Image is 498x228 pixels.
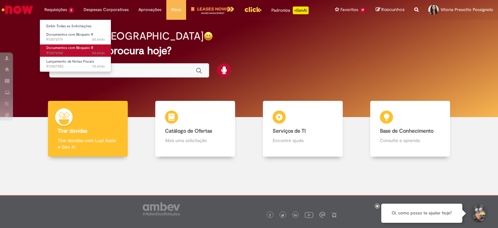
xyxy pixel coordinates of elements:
[46,64,105,69] span: R13557052
[360,7,366,13] span: 17
[331,212,337,218] img: logo_footer_naosei.png
[165,128,212,134] b: Catálogo de Ofertas
[92,51,105,55] span: 3d atrás
[340,6,358,13] span: Favoritos
[40,44,111,56] a: Aberto R13572158 : Documentos com Bloqueio R
[46,45,93,50] span: Documentos com Bloqueio R
[380,128,433,134] b: Base de Conhecimento
[273,128,306,134] b: Serviços de TI
[191,6,234,15] img: logo-leases-transp-branco.png
[34,101,142,157] a: Tirar dúvidas Tirar dúvidas com Lupi Assist e Gen Ai
[138,6,161,13] span: Aprovações
[40,58,111,70] a: Aberto R13557052 : Lançamento de Notas Fiscais
[44,6,67,13] span: Requisições
[271,6,309,14] div: Padroniza
[380,137,440,144] p: Consulte e aprenda
[376,7,405,13] a: Rascunhos
[49,30,204,42] h2: Boa tarde, [GEOGRAPHIC_DATA]
[92,37,105,42] time: 26/09/2025 18:10:40
[305,210,313,219] img: logo_footer_youtube.png
[92,64,105,69] span: 7d atrás
[281,214,284,217] img: logo_footer_twitter.png
[40,19,111,72] ul: Requisições
[46,59,94,64] span: Lançamento de Notas Fiscais
[319,212,325,218] img: logo_footer_workplace.png
[294,213,297,217] img: logo_footer_linkedin.png
[1,3,34,16] img: ServiceNow
[441,7,493,12] span: Vitoria Presotto Possignolo
[92,37,105,42] span: 3d atrás
[49,45,449,56] h2: O que você procura hoje?
[165,137,225,144] p: Abra uma solicitação
[381,6,405,13] span: Rascunhos
[40,31,111,43] a: Aberto R13572179 : Documentos com Bloqueio R
[357,101,464,157] a: Base de Conhecimento Consulte e aprenda
[46,51,105,56] span: R13572158
[40,23,111,30] a: Exibir Todas as Solicitações
[46,37,105,42] span: R13572179
[381,204,462,223] div: Oi, como posso te ajudar hoje?
[273,137,333,144] p: Encontre ajuda
[142,101,249,157] a: Catálogo de Ofertas Abra uma solicitação
[249,101,357,157] a: Serviços de TI Encontre ajuda
[143,202,180,215] img: logo_footer_ambev_rotulo_gray.png
[58,128,87,134] b: Tirar dúvidas
[92,64,105,69] time: 22/09/2025 21:53:07
[46,32,93,37] span: Documentos com Bloqueio R
[84,6,129,13] span: Despesas Corporativas
[58,137,118,150] p: Tirar dúvidas com Lupi Assist e Gen Ai
[92,51,105,55] time: 26/09/2025 18:03:03
[268,214,272,217] img: logo_footer_facebook.png
[68,7,74,13] span: 3
[204,31,213,41] img: happy-face.png
[171,6,181,13] span: More
[469,204,488,223] button: Iniciar Conversa de Suporte
[293,6,309,14] p: +GenAi
[244,5,262,14] img: click_logo_yellow_360x200.png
